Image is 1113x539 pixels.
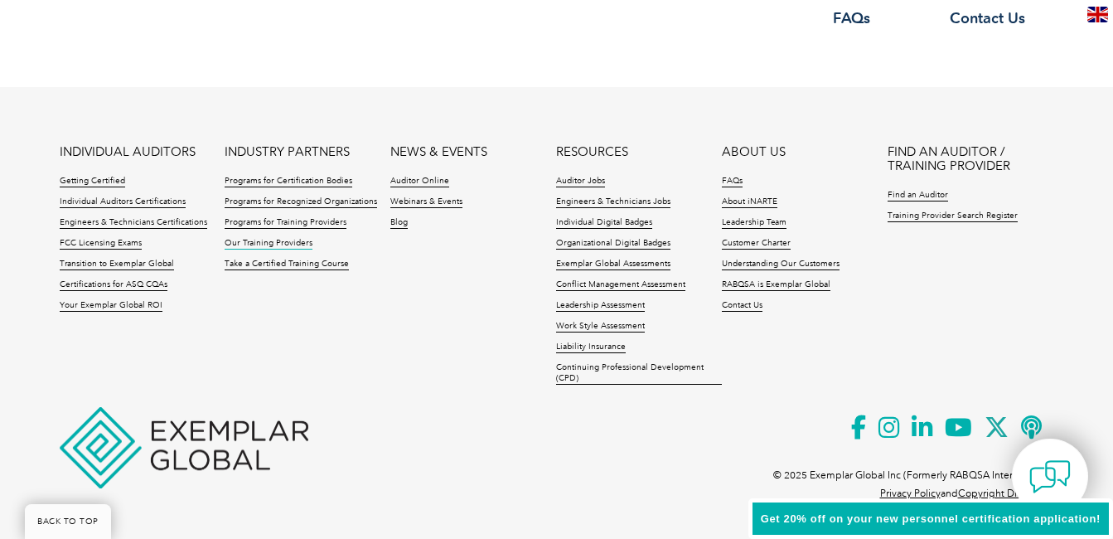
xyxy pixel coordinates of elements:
a: Programs for Certification Bodies [225,176,352,187]
p: © 2025 Exemplar Global Inc (Formerly RABQSA International). [773,466,1054,484]
a: Blog [390,217,408,229]
a: Find an Auditor [888,190,948,202]
a: RESOURCES [556,145,628,159]
a: Auditor Online [390,176,449,187]
a: Copyright Disclaimer [958,488,1054,499]
a: ABOUT US [722,145,786,159]
p: and [880,484,1054,503]
a: Work Style Assessment [556,321,645,333]
img: contact-chat.png [1029,456,1071,498]
a: Leadership Team [722,217,786,229]
a: Individual Digital Badges [556,217,652,229]
a: Engineers & Technicians Certifications [60,217,207,229]
a: BACK TO TOP [25,504,111,539]
a: INDUSTRY PARTNERS [225,145,350,159]
a: RABQSA is Exemplar Global [722,279,830,291]
a: FIND AN AUDITOR / TRAINING PROVIDER [888,145,1053,173]
a: Take a Certified Training Course [225,259,349,270]
a: Engineers & Technicians Jobs [556,197,670,208]
a: Customer Charter [722,238,791,250]
span: Get 20% off on your new personnel certification application! [761,512,1101,525]
a: INDIVIDUAL AUDITORS [60,145,196,159]
a: NEWS & EVENTS [390,145,487,159]
a: Leadership Assessment [556,300,645,312]
a: Training Provider Search Register [888,211,1018,222]
a: About iNARTE [722,197,777,208]
a: Transition to Exemplar Global [60,259,174,270]
a: Webinars & Events [390,197,462,208]
a: FAQs [722,176,743,187]
a: Organizational Digital Badges [556,238,670,250]
a: Conflict Management Assessment [556,279,685,291]
img: en [1087,7,1108,22]
a: Understanding Our Customers [722,259,840,270]
a: Contact Us [722,300,762,312]
a: Certifications for ASQ CQAs [60,279,167,291]
img: Exemplar Global [60,407,308,488]
a: Programs for Training Providers [225,217,346,229]
a: Privacy Policy [880,488,941,499]
a: Auditor Jobs [556,176,605,187]
h3: Contact Us [922,8,1054,29]
a: Programs for Recognized Organizations [225,197,377,208]
h3: FAQs [786,8,918,29]
a: Exemplar Global Assessments [556,259,670,270]
a: Liability Insurance [556,342,626,353]
a: Your Exemplar Global ROI [60,300,162,312]
a: FCC Licensing Exams [60,238,142,250]
a: Getting Certified [60,176,125,187]
a: Individual Auditors Certifications [60,197,186,208]
a: Our Training Providers [225,238,312,250]
a: Continuing Professional Development (CPD) [556,362,722,385]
